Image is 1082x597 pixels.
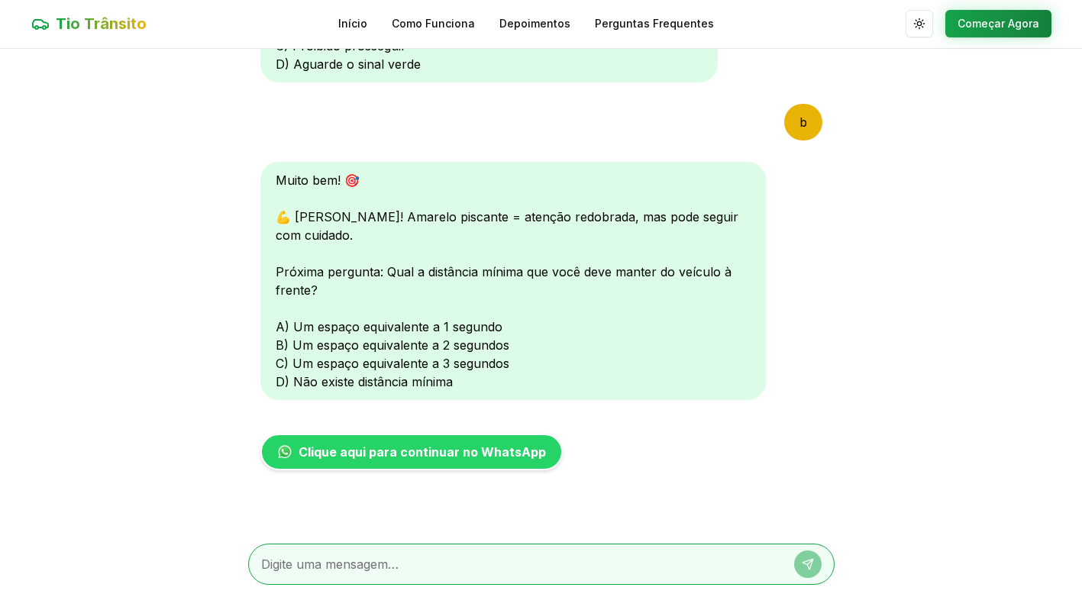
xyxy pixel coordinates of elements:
[299,443,546,461] span: Clique aqui para continuar no WhatsApp
[945,10,1051,37] button: Começar Agora
[338,16,367,31] a: Início
[260,162,766,400] div: Muito bem! 🎯 💪 [PERSON_NAME]! Amarelo piscante = atenção redobrada, mas pode seguir com cuidado. ...
[260,434,563,470] a: Clique aqui para continuar no WhatsApp
[392,16,475,31] a: Como Funciona
[56,13,147,34] span: Tio Trânsito
[595,16,714,31] a: Perguntas Frequentes
[499,16,570,31] a: Depoimentos
[31,13,147,34] a: Tio Trânsito
[784,104,822,140] div: b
